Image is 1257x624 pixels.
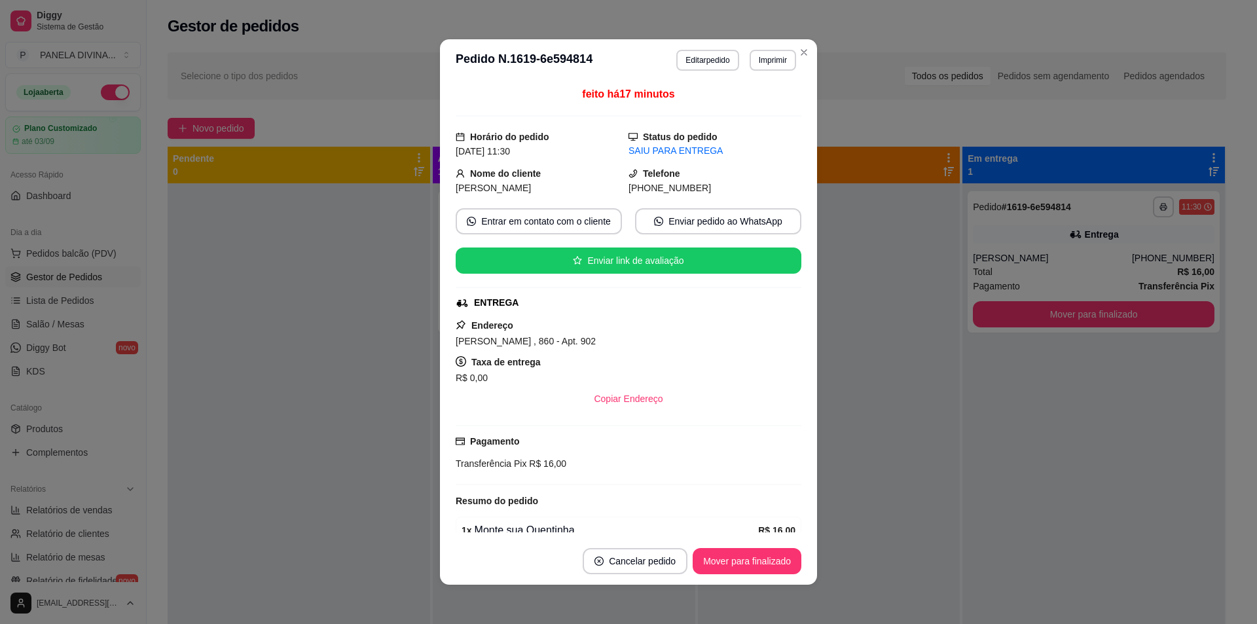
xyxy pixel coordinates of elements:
[456,146,510,156] span: [DATE] 11:30
[628,132,638,141] span: desktop
[793,42,814,63] button: Close
[456,208,622,234] button: whats-appEntrar em contato com o cliente
[654,217,663,226] span: whats-app
[526,458,566,469] span: R$ 16,00
[470,168,541,179] strong: Nome do cliente
[467,217,476,226] span: whats-app
[635,208,801,234] button: whats-appEnviar pedido ao WhatsApp
[456,183,531,193] span: [PERSON_NAME]
[474,296,519,310] div: ENTREGA
[456,356,466,367] span: dollar
[643,132,718,142] strong: Status do pedido
[456,336,596,346] span: [PERSON_NAME] , 860 - Apt. 902
[583,548,687,574] button: close-circleCancelar pedido
[456,496,538,506] strong: Resumo do pedido
[693,548,801,574] button: Mover para finalizado
[456,320,466,330] span: pushpin
[456,437,465,446] span: credit-card
[628,144,801,158] div: SAIU PARA ENTREGA
[471,320,513,331] strong: Endereço
[628,183,711,193] span: [PHONE_NUMBER]
[470,132,549,142] strong: Horário do pedido
[594,557,604,566] span: close-circle
[456,458,526,469] span: Transferência Pix
[471,357,541,367] strong: Taxa de entrega
[643,168,680,179] strong: Telefone
[456,169,465,178] span: user
[676,50,738,71] button: Editarpedido
[750,50,796,71] button: Imprimir
[456,248,801,274] button: starEnviar link de avaliação
[758,525,795,536] strong: R$ 16,00
[462,525,472,536] strong: 1 x
[582,88,674,100] span: feito há 17 minutos
[456,373,488,383] span: R$ 0,00
[573,256,582,265] span: star
[462,523,758,538] div: Monte sua Quentinha
[456,50,592,71] h3: Pedido N. 1619-6e594814
[583,386,673,412] button: Copiar Endereço
[470,436,519,447] strong: Pagamento
[628,169,638,178] span: phone
[456,132,465,141] span: calendar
